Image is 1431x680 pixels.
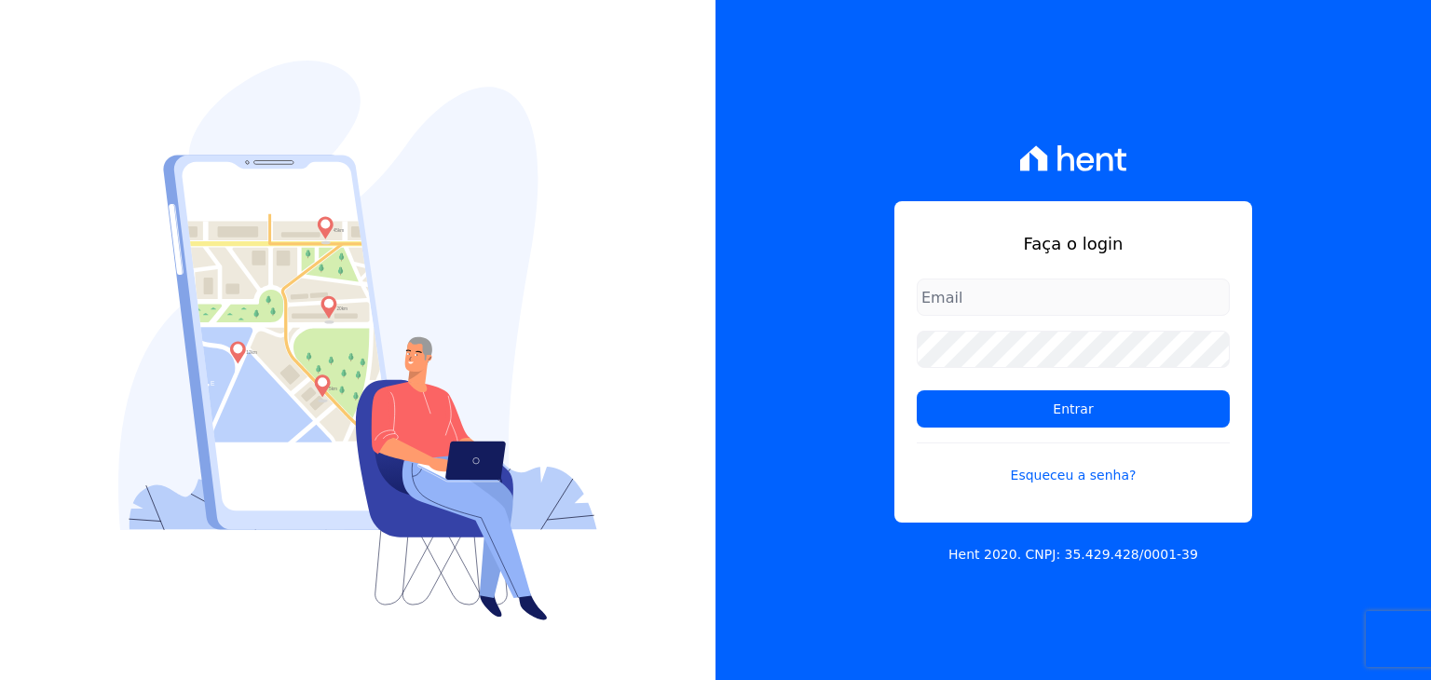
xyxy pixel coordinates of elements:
[948,545,1198,564] p: Hent 2020. CNPJ: 35.429.428/0001-39
[917,279,1230,316] input: Email
[118,61,597,620] img: Login
[917,231,1230,256] h1: Faça o login
[917,390,1230,428] input: Entrar
[917,442,1230,485] a: Esqueceu a senha?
